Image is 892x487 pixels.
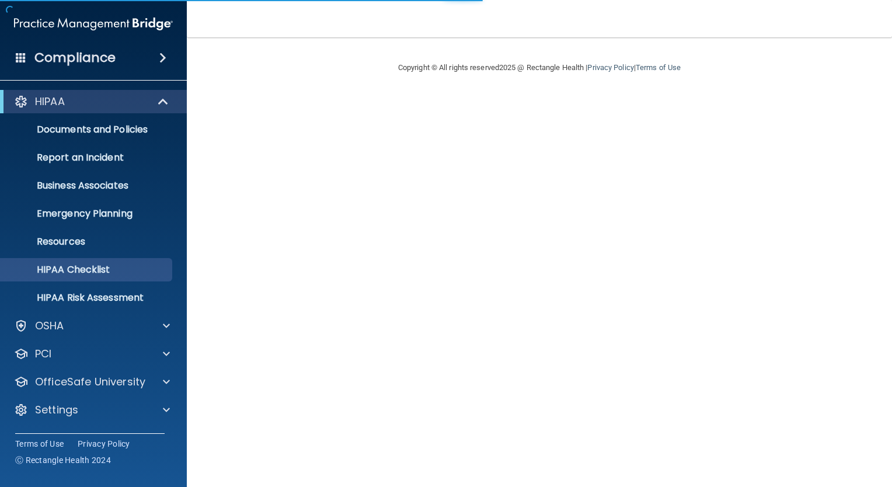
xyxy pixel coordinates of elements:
[587,63,633,72] a: Privacy Policy
[35,403,78,417] p: Settings
[8,152,167,164] p: Report an Incident
[14,95,169,109] a: HIPAA
[8,292,167,304] p: HIPAA Risk Assessment
[35,347,51,361] p: PCI
[15,454,111,466] span: Ⓒ Rectangle Health 2024
[326,49,752,86] div: Copyright © All rights reserved 2025 @ Rectangle Health | |
[34,50,116,66] h4: Compliance
[8,124,167,135] p: Documents and Policies
[35,95,65,109] p: HIPAA
[14,347,170,361] a: PCI
[8,180,167,192] p: Business Associates
[14,12,173,36] img: PMB logo
[14,319,170,333] a: OSHA
[15,438,64,450] a: Terms of Use
[8,236,167,248] p: Resources
[14,375,170,389] a: OfficeSafe University
[8,264,167,276] p: HIPAA Checklist
[35,319,64,333] p: OSHA
[78,438,130,450] a: Privacy Policy
[636,63,681,72] a: Terms of Use
[8,208,167,220] p: Emergency Planning
[14,403,170,417] a: Settings
[35,375,145,389] p: OfficeSafe University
